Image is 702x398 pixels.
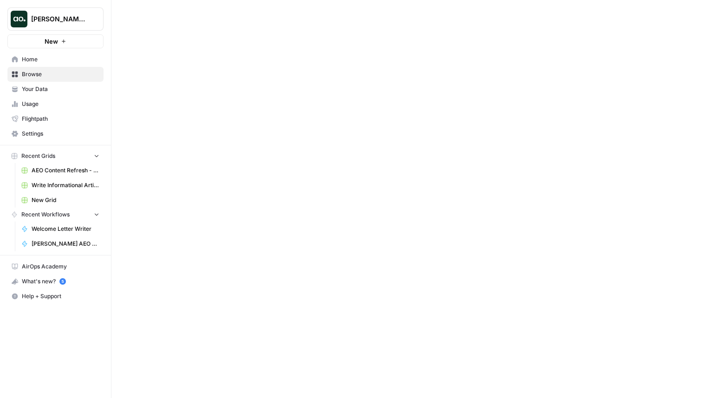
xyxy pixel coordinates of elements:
a: Flightpath [7,111,104,126]
a: New Grid [17,193,104,208]
span: Usage [22,100,99,108]
span: Settings [22,130,99,138]
span: Write Informational Article [32,181,99,189]
span: AirOps Academy [22,262,99,271]
a: Write Informational Article [17,178,104,193]
span: Recent Workflows [21,210,70,219]
a: [PERSON_NAME] AEO Refresh v2 [17,236,104,251]
span: Your Data [22,85,99,93]
a: Usage [7,97,104,111]
button: Help + Support [7,289,104,304]
button: Recent Grids [7,149,104,163]
span: New [45,37,58,46]
a: 5 [59,278,66,285]
a: Welcome Letter Writer [17,222,104,236]
span: [PERSON_NAME] testing [31,14,87,24]
span: Recent Grids [21,152,55,160]
text: 5 [61,279,64,284]
a: Browse [7,67,104,82]
button: Recent Workflows [7,208,104,222]
button: New [7,34,104,48]
a: Settings [7,126,104,141]
a: Home [7,52,104,67]
span: New Grid [32,196,99,204]
span: AEO Content Refresh - Testing [32,166,99,175]
span: Welcome Letter Writer [32,225,99,233]
span: [PERSON_NAME] AEO Refresh v2 [32,240,99,248]
button: Workspace: Justina testing [7,7,104,31]
span: Flightpath [22,115,99,123]
img: Justina testing Logo [11,11,27,27]
div: What's new? [8,274,103,288]
a: AEO Content Refresh - Testing [17,163,104,178]
button: What's new? 5 [7,274,104,289]
a: AirOps Academy [7,259,104,274]
span: Browse [22,70,99,78]
a: Your Data [7,82,104,97]
span: Help + Support [22,292,99,300]
span: Home [22,55,99,64]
